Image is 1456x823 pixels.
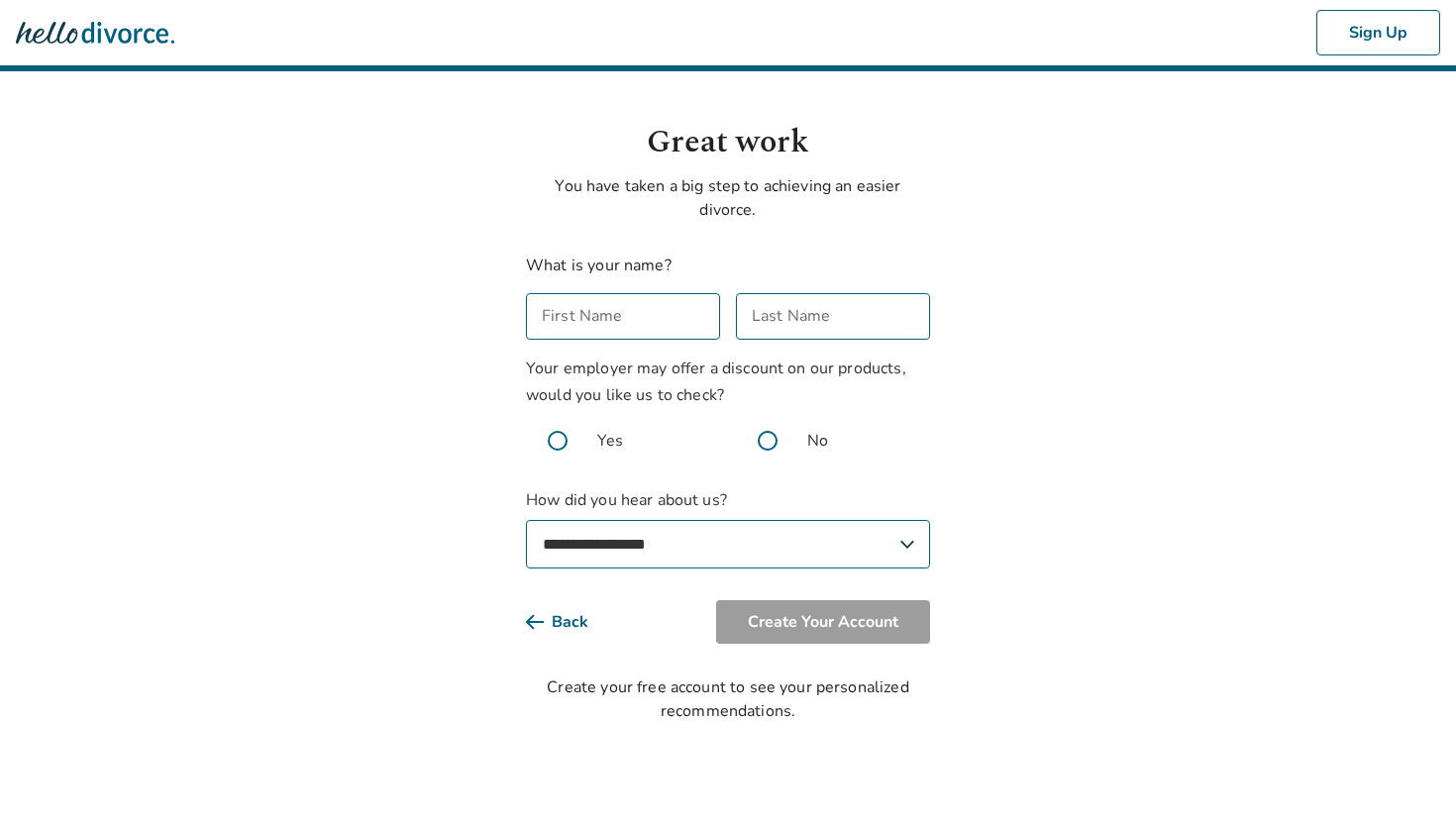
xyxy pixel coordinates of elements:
span: No [807,429,828,453]
label: How did you hear about us? [526,488,930,568]
img: Hello Divorce Logo [16,13,174,52]
select: How did you hear about us? [526,520,930,568]
h1: Great work [526,119,930,166]
span: Yes [597,429,623,453]
iframe: Chat Widget [1357,728,1456,823]
label: What is your name? [526,255,672,276]
button: Back [526,600,620,644]
span: Your employer may offer a discount on our products, would you like us to check? [526,358,906,406]
button: Sign Up [1316,10,1440,55]
p: You have taken a big step to achieving an easier divorce. [526,174,930,222]
button: Create Your Account [716,600,930,644]
div: Create your free account to see your personalized recommendations. [526,675,930,723]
